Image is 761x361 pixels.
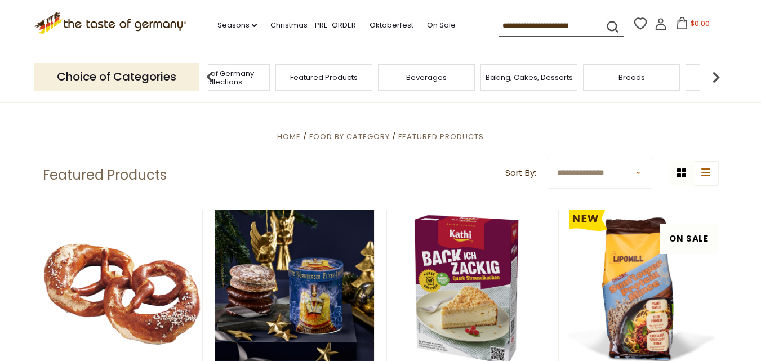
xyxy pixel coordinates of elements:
[217,19,257,32] a: Seasons
[406,73,447,82] a: Beverages
[199,66,221,88] img: previous arrow
[669,17,717,34] button: $0.00
[427,19,456,32] a: On Sale
[270,19,356,32] a: Christmas - PRE-ORDER
[618,73,645,82] a: Breads
[309,131,390,142] a: Food By Category
[691,19,710,28] span: $0.00
[370,19,413,32] a: Oktoberfest
[277,131,301,142] a: Home
[290,73,358,82] a: Featured Products
[705,66,727,88] img: next arrow
[505,166,536,180] label: Sort By:
[34,63,199,91] p: Choice of Categories
[176,69,266,86] a: Taste of Germany Collections
[398,131,484,142] a: Featured Products
[43,167,167,184] h1: Featured Products
[486,73,573,82] a: Baking, Cakes, Desserts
